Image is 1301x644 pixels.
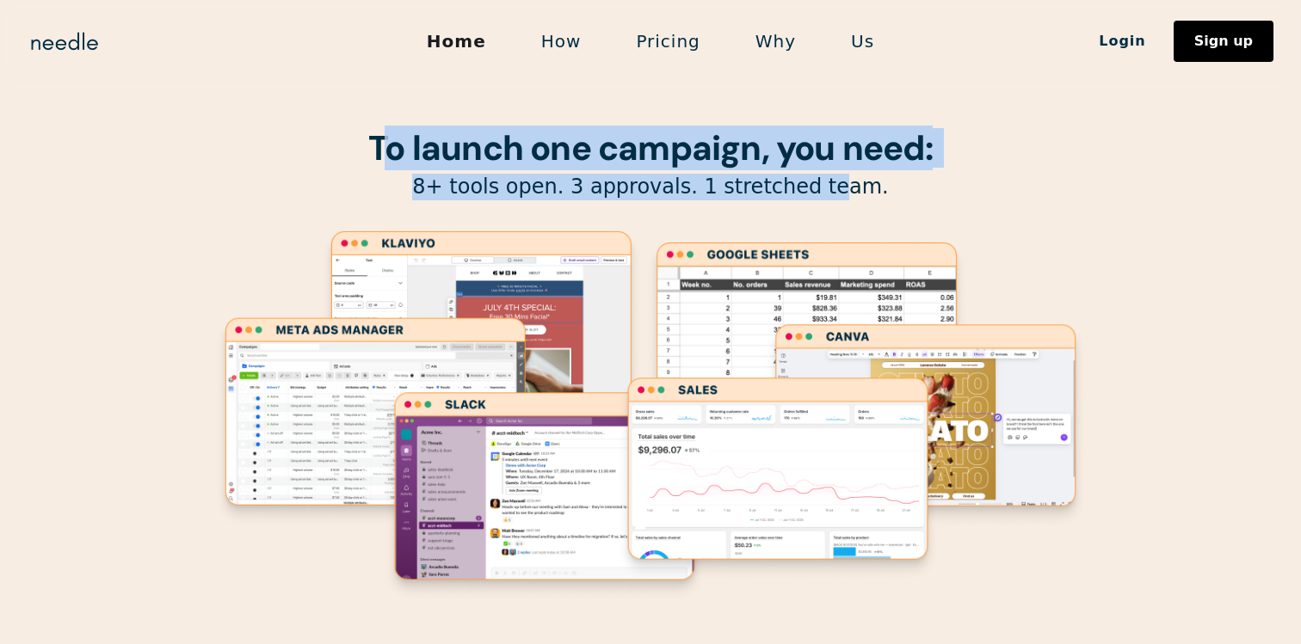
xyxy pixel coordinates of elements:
a: How [514,23,609,59]
a: Pricing [608,23,727,59]
a: Home [399,23,514,59]
a: Login [1071,27,1174,56]
strong: To launch one campaign, you need: [368,126,933,170]
div: Sign up [1194,34,1253,48]
p: 8+ tools open. 3 approvals. 1 stretched team. [212,174,1089,200]
a: Sign up [1174,21,1273,62]
a: Us [823,23,902,59]
a: Why [728,23,823,59]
